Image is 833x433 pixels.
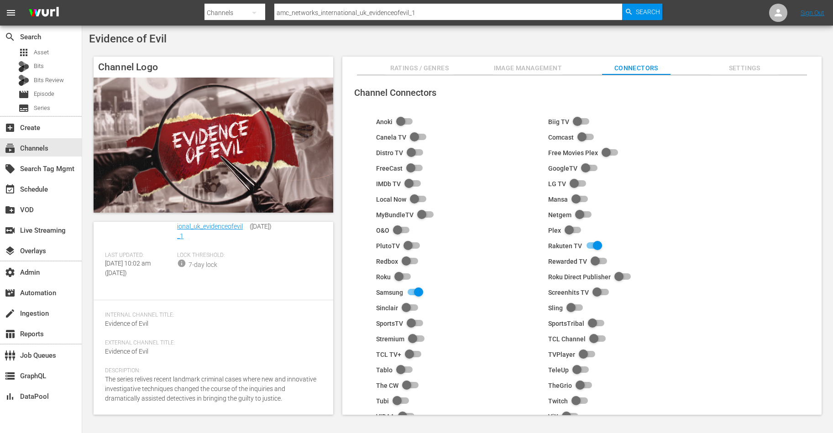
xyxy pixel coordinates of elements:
[548,258,587,265] div: Rewarded TV
[376,382,398,389] div: The CW
[548,335,586,343] div: TCL Channel
[18,75,29,86] div: Bits Review
[5,225,16,236] span: Live Streaming
[94,57,333,78] h4: Channel Logo
[5,329,16,339] span: Reports
[105,320,148,327] span: Evidence of Evil
[177,252,245,259] span: Lock Threshold:
[548,273,611,281] div: Roku Direct Publisher
[548,397,568,405] div: Twitch
[105,339,317,347] span: External Channel Title:
[5,267,16,278] span: Admin
[548,413,558,420] div: ViX
[548,242,582,250] div: Rakuten TV
[548,304,563,312] div: Sling
[376,149,403,157] div: Distro TV
[376,242,400,250] div: PlutoTV
[5,391,16,402] span: DataPool
[376,366,393,374] div: Tablo
[622,4,662,20] button: Search
[5,245,16,256] span: Overlays
[548,320,584,327] div: SportsTribal
[18,47,29,58] span: Asset
[602,63,671,74] span: Connectors
[376,335,404,343] div: Stremium
[105,312,317,319] span: Internal Channel Title:
[548,289,589,296] div: Screenhits TV
[376,397,389,405] div: Tubi
[376,258,398,265] div: Redbox
[105,376,316,402] span: The series relives recent landmark criminal cases where new and innovative investigative techniqu...
[548,134,574,141] div: Comcast
[18,61,29,72] div: Bits
[34,62,44,71] span: Bits
[89,32,167,45] span: Evidence of Evil
[376,320,403,327] div: SportsTV
[548,118,569,125] div: Biig TV
[5,143,16,154] span: Channels
[376,413,394,420] div: VIDAA
[34,89,54,99] span: Episode
[5,370,16,381] span: GraphQL
[5,163,16,174] span: Search Tag Mgmt
[94,78,333,212] img: Evidence of Evil
[376,196,406,203] div: Local Now
[548,382,572,389] div: TheGrio
[376,134,406,141] div: Canela TV
[548,211,571,219] div: Netgem
[385,63,454,74] span: Ratings / Genres
[5,31,16,42] span: Search
[22,2,66,24] img: ans4CAIJ8jUAAAAAAAAAAAAAAAAAAAAAAAAgQb4GAAAAAAAAAAAAAAAAAAAAAAAAJMjXAAAAAAAAAAAAAAAAAAAAAAAAgAT5G...
[548,180,566,188] div: LG TV
[548,196,568,203] div: Mansa
[376,227,389,234] div: O&O
[376,289,403,296] div: Samsung
[177,259,186,268] span: info
[5,204,16,215] span: VOD
[548,165,577,172] div: GoogleTV
[105,260,151,276] span: [DATE] 10:02 am ([DATE])
[105,348,148,355] span: Evidence of Evil
[493,63,562,74] span: Image Management
[5,122,16,133] span: Create
[376,273,391,281] div: Roku
[18,103,29,114] span: Series
[5,184,16,195] span: Schedule
[354,87,436,98] span: Channel Connectors
[34,104,50,113] span: Series
[710,63,779,74] span: Settings
[18,89,29,100] span: Episode
[801,9,824,16] a: Sign Out
[548,149,598,157] div: Free Movies Plex
[5,7,16,18] span: menu
[376,211,414,219] div: MyBundleTV
[5,287,16,298] span: Automation
[376,180,401,188] div: IMDb TV
[548,366,569,374] div: TeleUp
[548,227,561,234] div: Plex
[376,304,398,312] div: Sinclair
[34,48,49,57] span: Asset
[250,213,295,230] span: [DATE] 10:41 am ([DATE])
[636,4,660,20] span: Search
[376,165,403,172] div: FreeCast
[105,252,173,259] span: Last Updated:
[5,350,16,361] span: Job Queues
[105,367,317,375] span: Description:
[548,351,575,358] div: TVPlayer
[5,308,16,319] span: Ingestion
[34,76,64,85] span: Bits Review
[376,351,401,358] div: TCL TV+
[189,260,217,270] div: 7-day lock
[376,118,393,125] div: Anoki
[177,213,244,240] a: amc_networks_international_uk_evidenceofevil_1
